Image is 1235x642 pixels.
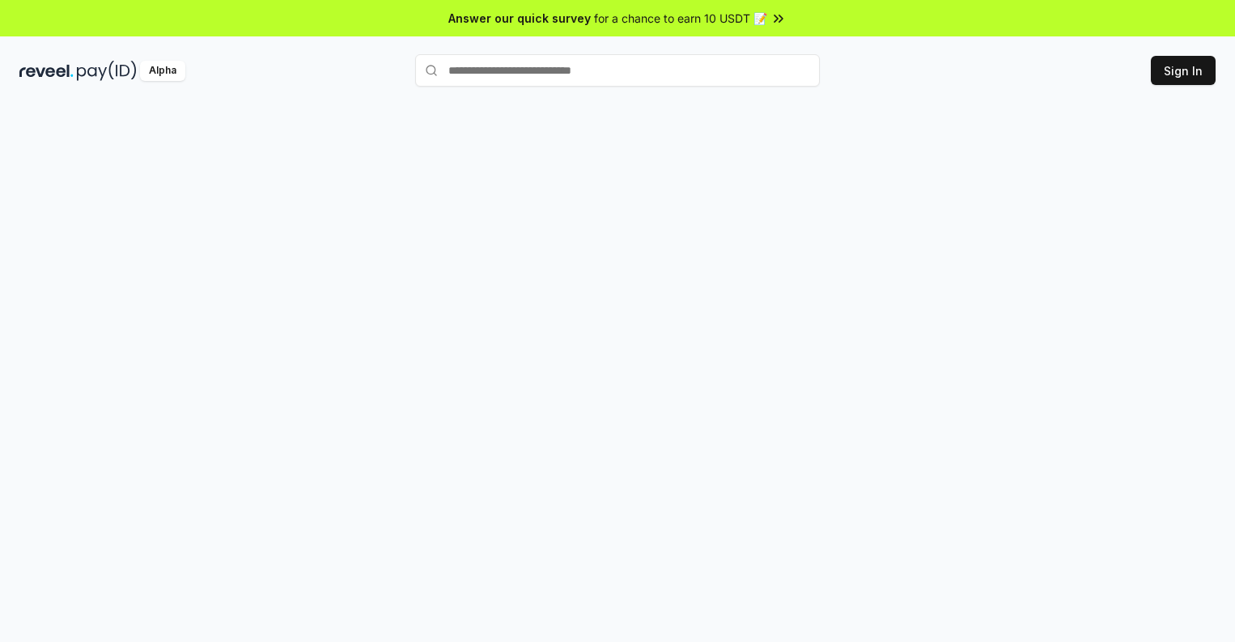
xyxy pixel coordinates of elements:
[1151,56,1216,85] button: Sign In
[77,61,137,81] img: pay_id
[594,10,767,27] span: for a chance to earn 10 USDT 📝
[448,10,591,27] span: Answer our quick survey
[140,61,185,81] div: Alpha
[19,61,74,81] img: reveel_dark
